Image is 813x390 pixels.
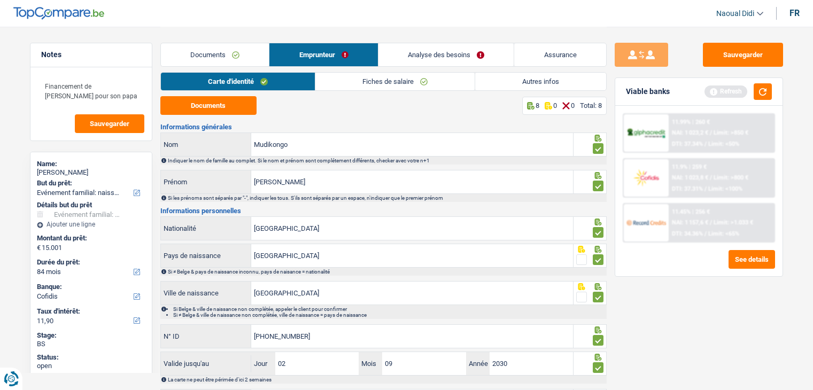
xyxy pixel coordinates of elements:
button: Documents [160,96,257,115]
span: Sauvegarder [90,120,129,127]
span: Limit: >850 € [714,129,748,136]
label: Ville de naissance [161,282,252,305]
input: 590-1234567-89 [251,325,573,348]
h3: Informations personnelles [160,207,607,214]
span: / [704,141,707,147]
p: 0 [553,102,557,110]
div: BS [37,340,145,348]
span: NAI: 1 023,2 € [672,129,708,136]
div: Indiquer le nom de famille au complet. Si le nom et prénom sont complétement différents, checker ... [168,158,606,163]
label: Banque: [37,283,143,291]
label: Valide jusqu'au [161,355,252,372]
button: See details [729,250,775,269]
div: Si les prénoms sont séparés par "-", indiquer les tous. S'ils sont séparés par un espace, n'indiq... [168,195,606,201]
label: Année [466,352,490,375]
div: Status: [37,353,145,362]
div: La carte ne peut être périmée d'ici 2 semaines [168,377,606,383]
button: Sauvegarder [75,114,144,133]
div: Name: [37,160,145,168]
label: Nationalité [161,217,252,240]
p: 0 [571,102,575,110]
a: Emprunteur [269,43,378,66]
div: Total: 8 [580,102,602,110]
a: Fiches de salaire [315,73,475,90]
label: Prénom [161,170,252,193]
label: Taux d'intérêt: [37,307,143,316]
h5: Notes [41,50,141,59]
input: AAAA [490,352,573,375]
button: Sauvegarder [703,43,783,67]
li: Si ≠ Belge & ville de naissance non complétée, ville de naissance = pays de naissance [173,312,606,318]
p: 8 [536,102,539,110]
span: / [710,129,712,136]
img: Record Credits [626,213,666,232]
input: JJ [275,352,359,375]
a: Analyse des besoins [378,43,514,66]
span: / [704,230,707,237]
span: NAI: 1 157,6 € [672,219,708,226]
span: / [710,219,712,226]
div: Refresh [704,85,747,97]
span: Limit: >800 € [714,174,748,181]
div: 11.99% | 260 € [672,119,710,126]
li: Si Belge & ville de naissance non complétée, appeler le client pour confirmer [173,306,606,312]
span: DTI: 34.36% [672,230,703,237]
a: Documents [161,43,269,66]
input: Belgique [251,217,573,240]
label: Jour [251,352,275,375]
span: / [710,174,712,181]
img: Cofidis [626,168,666,188]
div: open [37,362,145,370]
div: [PERSON_NAME] [37,168,145,177]
div: Stage: [37,331,145,340]
a: Assurance [514,43,606,66]
span: Limit: <65% [708,230,739,237]
span: DTI: 37.31% [672,185,703,192]
img: AlphaCredit [626,127,666,139]
a: Naoual Didi [708,5,763,22]
div: Ajouter une ligne [37,221,145,228]
span: Limit: >1.033 € [714,219,753,226]
label: Pays de naissance [161,244,252,267]
label: Nom [161,133,252,156]
div: fr [789,8,800,18]
input: Belgique [251,244,573,267]
div: Détails but du prêt [37,201,145,209]
div: 11.45% | 256 € [672,208,710,215]
label: Durée du prêt: [37,258,143,267]
div: Viable banks [626,87,670,96]
label: Montant du prêt: [37,234,143,243]
label: But du prêt: [37,179,143,188]
span: DTI: 37.34% [672,141,703,147]
h3: Informations générales [160,123,607,130]
img: TopCompare Logo [13,7,104,20]
input: MM [382,352,466,375]
a: Autres infos [475,73,606,90]
div: Si ≠ Belge & pays de naissance inconnu, pays de naisance = nationalité [168,269,606,275]
label: Mois [359,352,382,375]
span: Naoual Didi [716,9,754,18]
span: € [37,244,41,252]
span: NAI: 1 023,8 € [672,174,708,181]
span: Limit: <100% [708,185,742,192]
div: 11.9% | 259 € [672,163,707,170]
a: Carte d'identité [161,73,315,90]
span: Limit: <50% [708,141,739,147]
span: / [704,185,707,192]
label: N° ID [161,325,252,348]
